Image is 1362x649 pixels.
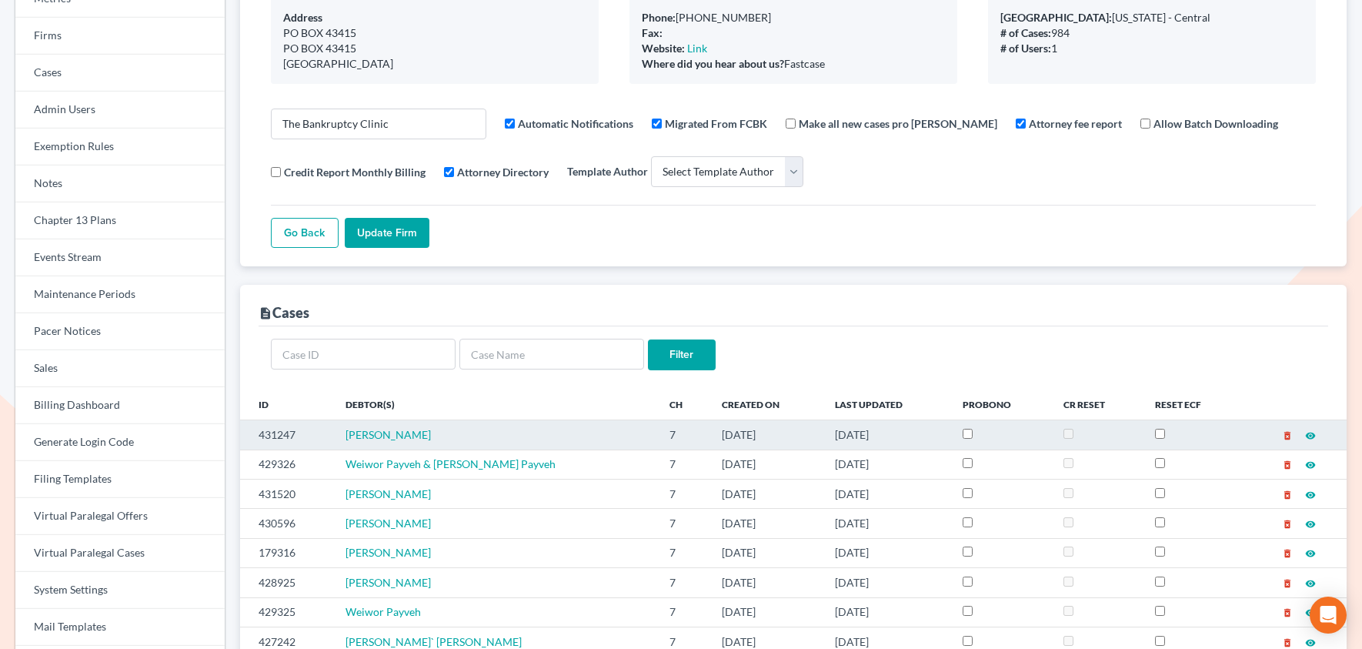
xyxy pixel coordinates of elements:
[1305,430,1316,441] i: visibility
[346,487,431,500] a: [PERSON_NAME]
[259,306,272,320] i: description
[709,420,823,450] td: [DATE]
[1282,637,1293,648] i: delete_forever
[15,92,225,129] a: Admin Users
[240,509,333,538] td: 430596
[648,340,716,370] input: Filter
[950,389,1051,420] th: ProBono
[1282,490,1293,500] i: delete_forever
[15,55,225,92] a: Cases
[1305,607,1316,618] i: visibility
[346,605,421,618] span: Weiwor Payveh
[1282,460,1293,470] i: delete_forever
[642,57,784,70] b: Where did you hear about us?
[709,538,823,567] td: [DATE]
[15,572,225,609] a: System Settings
[240,597,333,627] td: 429325
[15,166,225,202] a: Notes
[240,420,333,450] td: 431247
[1305,576,1316,589] a: visibility
[823,479,950,508] td: [DATE]
[1305,490,1316,500] i: visibility
[657,389,709,420] th: Ch
[1000,41,1304,56] div: 1
[1000,10,1304,25] div: [US_STATE] - Central
[823,597,950,627] td: [DATE]
[642,11,676,24] b: Phone:
[1282,487,1293,500] a: delete_forever
[657,479,709,508] td: 7
[15,129,225,166] a: Exemption Rules
[346,517,431,530] a: [PERSON_NAME]
[1305,428,1316,441] a: visibility
[15,350,225,387] a: Sales
[1310,597,1347,634] div: Open Intercom Messenger
[1282,548,1293,559] i: delete_forever
[240,538,333,567] td: 179316
[709,389,823,420] th: Created On
[15,498,225,535] a: Virtual Paralegal Offers
[642,42,685,55] b: Website:
[1282,635,1293,648] a: delete_forever
[709,509,823,538] td: [DATE]
[15,461,225,498] a: Filing Templates
[271,218,339,249] a: Go Back
[1282,430,1293,441] i: delete_forever
[283,25,586,41] div: PO BOX 43415
[457,164,549,180] label: Attorney Directory
[1305,605,1316,618] a: visibility
[259,303,309,322] div: Cases
[346,635,522,648] a: [PERSON_NAME]` [PERSON_NAME]
[823,420,950,450] td: [DATE]
[657,450,709,479] td: 7
[709,568,823,597] td: [DATE]
[642,10,945,25] div: [PHONE_NUMBER]
[15,18,225,55] a: Firms
[823,450,950,479] td: [DATE]
[284,164,426,180] label: Credit Report Monthly Billing
[283,11,322,24] b: Address
[709,597,823,627] td: [DATE]
[240,568,333,597] td: 428925
[1000,42,1051,55] b: # of Users:
[346,546,431,559] a: [PERSON_NAME]
[1282,457,1293,470] a: delete_forever
[15,239,225,276] a: Events Stream
[1305,546,1316,559] a: visibility
[518,115,633,132] label: Automatic Notifications
[1000,25,1304,41] div: 984
[1153,115,1278,132] label: Allow Batch Downloading
[15,276,225,313] a: Maintenance Periods
[657,597,709,627] td: 7
[657,538,709,567] td: 7
[1282,605,1293,618] a: delete_forever
[1282,607,1293,618] i: delete_forever
[333,389,657,420] th: Debtor(s)
[15,424,225,461] a: Generate Login Code
[283,56,586,72] div: [GEOGRAPHIC_DATA]
[1029,115,1122,132] label: Attorney fee report
[823,538,950,567] td: [DATE]
[1143,389,1240,420] th: Reset ECF
[346,457,556,470] a: Weiwor Payveh & [PERSON_NAME] Payveh
[346,576,431,589] span: [PERSON_NAME]
[240,479,333,508] td: 431520
[1282,428,1293,441] a: delete_forever
[642,26,663,39] b: Fax:
[1282,576,1293,589] a: delete_forever
[346,428,431,441] a: [PERSON_NAME]
[567,163,648,179] label: Template Author
[1305,519,1316,530] i: visibility
[823,568,950,597] td: [DATE]
[459,339,644,370] input: Case Name
[345,218,429,249] input: Update Firm
[799,115,997,132] label: Make all new cases pro [PERSON_NAME]
[1305,635,1316,648] a: visibility
[642,56,945,72] div: Fastcase
[1305,578,1316,589] i: visibility
[665,115,767,132] label: Migrated From FCBK
[271,339,456,370] input: Case ID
